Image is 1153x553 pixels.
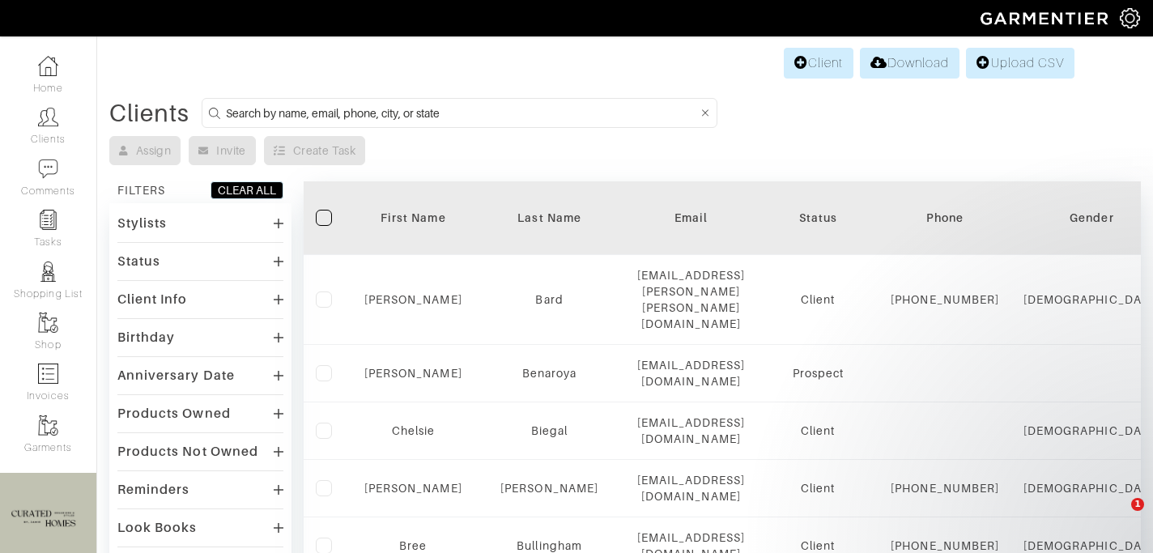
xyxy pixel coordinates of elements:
a: Bree [399,539,427,552]
div: Client Info [117,291,188,308]
div: Products Owned [117,406,231,422]
img: garments-icon-b7da505a4dc4fd61783c78ac3ca0ef83fa9d6f193b1c9dc38574b1d14d53ca28.png [38,415,58,436]
a: [PERSON_NAME] [364,482,462,495]
th: Toggle SortBy [474,181,625,255]
div: [EMAIL_ADDRESS][DOMAIN_NAME] [637,415,746,447]
a: Bard [535,293,563,306]
div: Products Not Owned [117,444,258,460]
img: dashboard-icon-dbcd8f5a0b271acd01030246c82b418ddd0df26cd7fceb0bd07c9910d44c42f6.png [38,56,58,76]
button: CLEAR ALL [211,181,283,199]
span: 1 [1131,498,1144,511]
div: [PHONE_NUMBER] [891,291,999,308]
div: Client [769,291,866,308]
img: reminder-icon-8004d30b9f0a5d33ae49ab947aed9ed385cf756f9e5892f1edd6e32f2345188e.png [38,210,58,230]
div: Client [769,423,866,439]
div: [EMAIL_ADDRESS][DOMAIN_NAME] [637,357,746,389]
th: Toggle SortBy [757,181,879,255]
img: garments-icon-b7da505a4dc4fd61783c78ac3ca0ef83fa9d6f193b1c9dc38574b1d14d53ca28.png [38,313,58,333]
a: Benaroya [522,367,576,380]
a: Chelsie [392,424,435,437]
input: Search by name, email, phone, city, or state [226,103,698,123]
img: orders-icon-0abe47150d42831381b5fb84f609e132dff9fe21cb692f30cb5eec754e2cba89.png [38,364,58,384]
div: Client [769,480,866,496]
a: Biegal [531,424,568,437]
div: Status [117,253,160,270]
a: [PERSON_NAME] [500,482,598,495]
div: Email [637,210,746,226]
a: Download [860,48,959,79]
div: Prospect [769,365,866,381]
img: stylists-icon-eb353228a002819b7ec25b43dbf5f0378dd9e0616d9560372ff212230b889e62.png [38,262,58,282]
a: Client [784,48,853,79]
div: CLEAR ALL [218,182,276,198]
div: First Name [364,210,462,226]
img: garmentier-logo-header-white-b43fb05a5012e4ada735d5af1a66efaba907eab6374d6393d1fbf88cb4ef424d.png [972,4,1120,32]
div: Anniversary Date [117,368,235,384]
iframe: Intercom live chat [1098,498,1137,537]
div: [EMAIL_ADDRESS][DOMAIN_NAME] [637,472,746,504]
a: Upload CSV [966,48,1074,79]
a: [PERSON_NAME] [364,367,462,380]
div: Birthday [117,330,175,346]
div: FILTERS [117,182,165,198]
div: [EMAIL_ADDRESS][PERSON_NAME][PERSON_NAME][DOMAIN_NAME] [637,267,746,332]
div: Phone [891,210,999,226]
a: Bullingham [517,539,582,552]
iframe: Intercom notifications message [829,396,1153,509]
img: clients-icon-6bae9207a08558b7cb47a8932f037763ab4055f8c8b6bfacd5dc20c3e0201464.png [38,107,58,127]
div: Last Name [487,210,613,226]
div: Reminders [117,482,189,498]
img: comment-icon-a0a6a9ef722e966f86d9cbdc48e553b5cf19dbc54f86b18d962a5391bc8f6eb6.png [38,159,58,179]
div: Stylists [117,215,167,232]
div: Look Books [117,520,198,536]
img: gear-icon-white-bd11855cb880d31180b6d7d6211b90ccbf57a29d726f0c71d8c61bd08dd39cc2.png [1120,8,1140,28]
div: Status [769,210,866,226]
a: [PERSON_NAME] [364,293,462,306]
div: Clients [109,105,189,121]
th: Toggle SortBy [352,181,474,255]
